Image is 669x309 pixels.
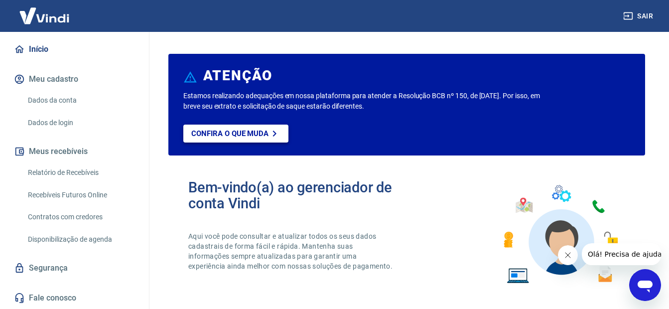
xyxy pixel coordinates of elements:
img: Imagem de um avatar masculino com diversos icones exemplificando as funcionalidades do gerenciado... [495,179,625,290]
iframe: Fechar mensagem [558,245,578,265]
p: Aqui você pode consultar e atualizar todos os seus dados cadastrais de forma fácil e rápida. Mant... [188,231,395,271]
a: Disponibilização de agenda [24,229,137,250]
a: Relatório de Recebíveis [24,162,137,183]
button: Sair [621,7,657,25]
img: Vindi [12,0,77,31]
a: Início [12,38,137,60]
iframe: Botão para abrir a janela de mensagens [629,269,661,301]
h6: ATENÇÃO [203,71,272,81]
p: Confira o que muda [191,129,268,138]
a: Dados da conta [24,90,137,111]
a: Confira o que muda [183,125,288,143]
button: Meus recebíveis [12,141,137,162]
a: Contratos com credores [24,207,137,227]
a: Dados de login [24,113,137,133]
a: Recebíveis Futuros Online [24,185,137,205]
button: Meu cadastro [12,68,137,90]
a: Segurança [12,257,137,279]
p: Estamos realizando adequações em nossa plataforma para atender a Resolução BCB nº 150, de [DATE].... [183,91,541,112]
span: Olá! Precisa de ajuda? [6,7,84,15]
iframe: Mensagem da empresa [582,243,661,265]
a: Fale conosco [12,287,137,309]
h2: Bem-vindo(a) ao gerenciador de conta Vindi [188,179,407,211]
